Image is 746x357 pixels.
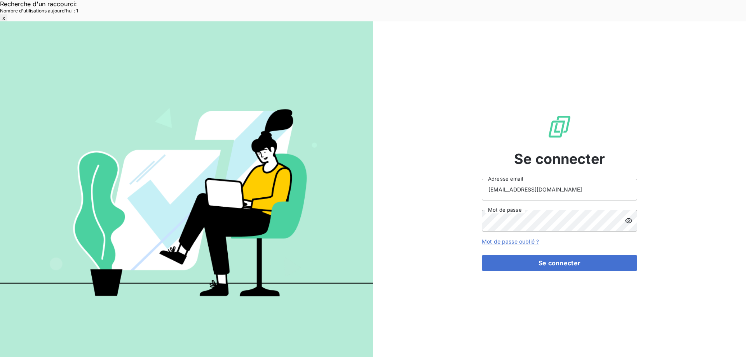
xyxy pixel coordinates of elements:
span: Se connecter [514,148,605,169]
a: Mot de passe oublié ? [482,238,539,245]
iframe: Intercom live chat [720,331,738,349]
img: Logo LeanPay [547,114,572,139]
button: Se connecter [482,255,637,271]
input: placeholder [482,179,637,200]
